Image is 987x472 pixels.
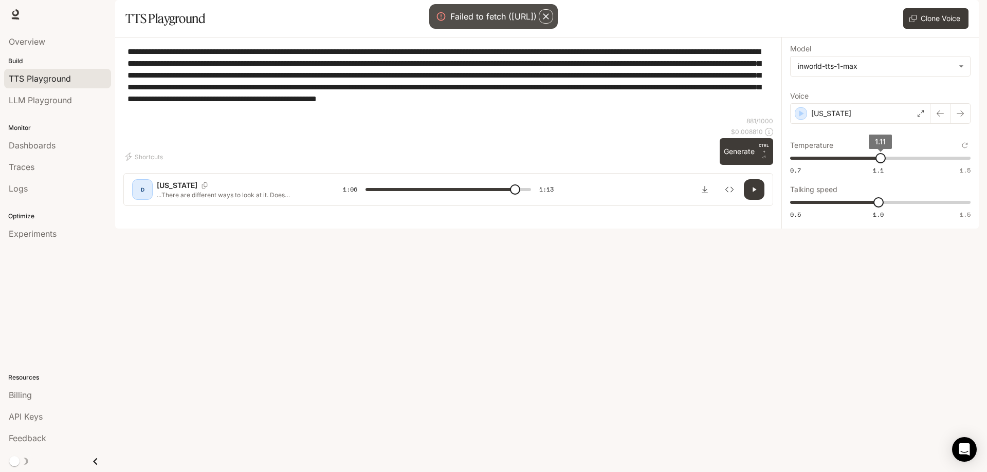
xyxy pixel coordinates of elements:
[720,138,773,165] button: GenerateCTRL +⏎
[694,179,715,200] button: Download audio
[746,117,773,125] p: 881 / 1000
[952,437,977,462] div: Open Intercom Messenger
[343,184,357,195] span: 1:06
[759,142,769,161] p: ⏎
[960,166,971,175] span: 1.5
[790,45,811,52] p: Model
[875,137,886,146] span: 1.11
[959,140,971,151] button: Reset to default
[873,166,884,175] span: 1.1
[539,184,554,195] span: 1:13
[719,179,740,200] button: Inspect
[903,8,968,29] button: Clone Voice
[125,8,205,29] h1: TTS Playground
[790,142,833,149] p: Temperature
[811,108,851,119] p: [US_STATE]
[157,180,197,191] p: [US_STATE]
[790,210,801,219] span: 0.5
[873,210,884,219] span: 1.0
[450,10,537,23] div: Failed to fetch ([URL])
[134,181,151,198] div: D
[157,191,318,199] p: ...There are different ways to look at it. Does [PERSON_NAME] represent some kind of punishment? ...
[123,148,167,165] button: Shortcuts
[790,166,801,175] span: 0.7
[790,186,837,193] p: Talking speed
[197,182,212,188] button: Copy Voice ID
[759,142,769,155] p: CTRL +
[798,61,954,71] div: inworld-tts-1-max
[960,210,971,219] span: 1.5
[791,56,970,76] div: inworld-tts-1-max
[790,92,809,100] p: Voice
